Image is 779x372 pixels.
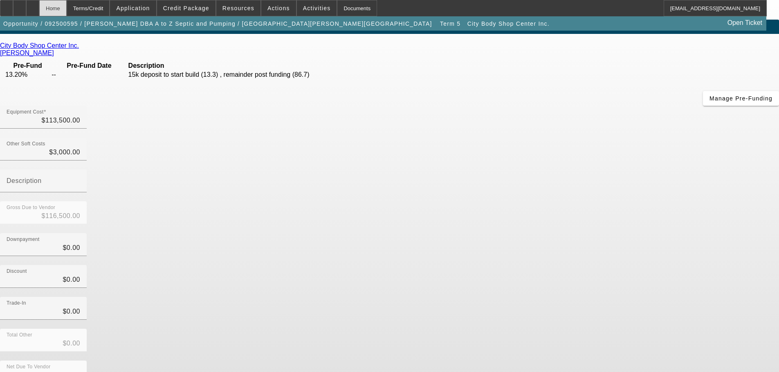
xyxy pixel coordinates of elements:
span: Credit Package [163,5,209,11]
mat-label: Discount [7,269,27,274]
mat-label: Total Other [7,332,32,338]
mat-label: Downpayment [7,237,40,242]
td: -- [51,71,127,79]
mat-label: Gross Due to Vendor [7,205,55,210]
mat-label: Net Due To Vendor [7,364,51,370]
a: Open Ticket [724,16,766,30]
button: Activities [297,0,337,16]
td: 13.20% [5,71,50,79]
th: Pre-Fund Date [51,62,127,70]
span: Resources [222,5,254,11]
mat-label: Equipment Cost [7,109,44,115]
mat-label: Description [7,177,42,184]
th: Pre-Fund [5,62,50,70]
mat-label: Trade-In [7,301,26,306]
button: Resources [216,0,260,16]
td: 15k deposit to start build (13.3) , remainder post funding (86.7) [128,71,310,79]
button: Term 5 [437,16,463,31]
button: City Body Shop Center Inc. [465,16,552,31]
mat-label: Other Soft Costs [7,141,45,147]
button: Application [110,0,156,16]
span: City Body Shop Center Inc. [467,20,550,27]
span: Term 5 [440,20,460,27]
button: Manage Pre-Funding [703,91,779,106]
span: Application [116,5,150,11]
button: Credit Package [157,0,216,16]
span: Activities [303,5,331,11]
span: Opportunity / 092500595 / [PERSON_NAME] DBA A to Z Septic and Pumping / [GEOGRAPHIC_DATA][PERSON_... [3,20,432,27]
span: Manage Pre-Funding [709,95,772,102]
span: Actions [267,5,290,11]
button: Actions [261,0,296,16]
th: Description [128,62,310,70]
